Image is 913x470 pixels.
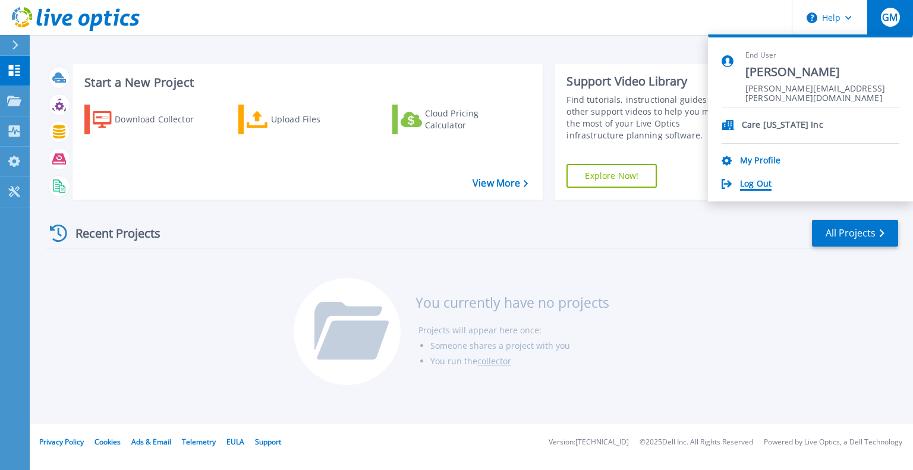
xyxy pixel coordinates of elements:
span: [PERSON_NAME] [745,64,899,80]
h3: Start a New Project [84,76,528,89]
div: Support Video Library [566,74,739,89]
li: Someone shares a project with you [430,338,609,354]
h3: You currently have no projects [415,296,609,309]
a: collector [477,355,511,367]
div: Cloud Pricing Calculator [425,108,520,131]
div: Download Collector [115,108,210,131]
a: EULA [226,437,244,447]
a: Ads & Email [131,437,171,447]
li: Version: [TECHNICAL_ID] [549,439,629,446]
a: Download Collector [84,105,217,134]
div: Upload Files [271,108,366,131]
a: Upload Files [238,105,371,134]
span: End User [745,51,899,61]
li: © 2025 Dell Inc. All Rights Reserved [640,439,753,446]
div: Recent Projects [46,219,177,248]
a: Cloud Pricing Calculator [392,105,525,134]
a: Cookies [95,437,121,447]
a: All Projects [812,220,898,247]
a: Telemetry [182,437,216,447]
a: View More [473,178,528,189]
li: Powered by Live Optics, a Dell Technology [764,439,902,446]
a: Explore Now! [566,164,657,188]
p: Care [US_STATE] Inc [742,120,823,131]
a: Log Out [740,179,772,190]
li: Projects will appear here once: [418,323,609,338]
li: You run the [430,354,609,369]
div: Find tutorials, instructional guides and other support videos to help you make the most of your L... [566,94,739,141]
a: My Profile [740,156,780,167]
a: Support [255,437,281,447]
span: [PERSON_NAME][EMAIL_ADDRESS][PERSON_NAME][DOMAIN_NAME] [745,84,899,95]
span: GM [882,12,898,22]
a: Privacy Policy [39,437,84,447]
